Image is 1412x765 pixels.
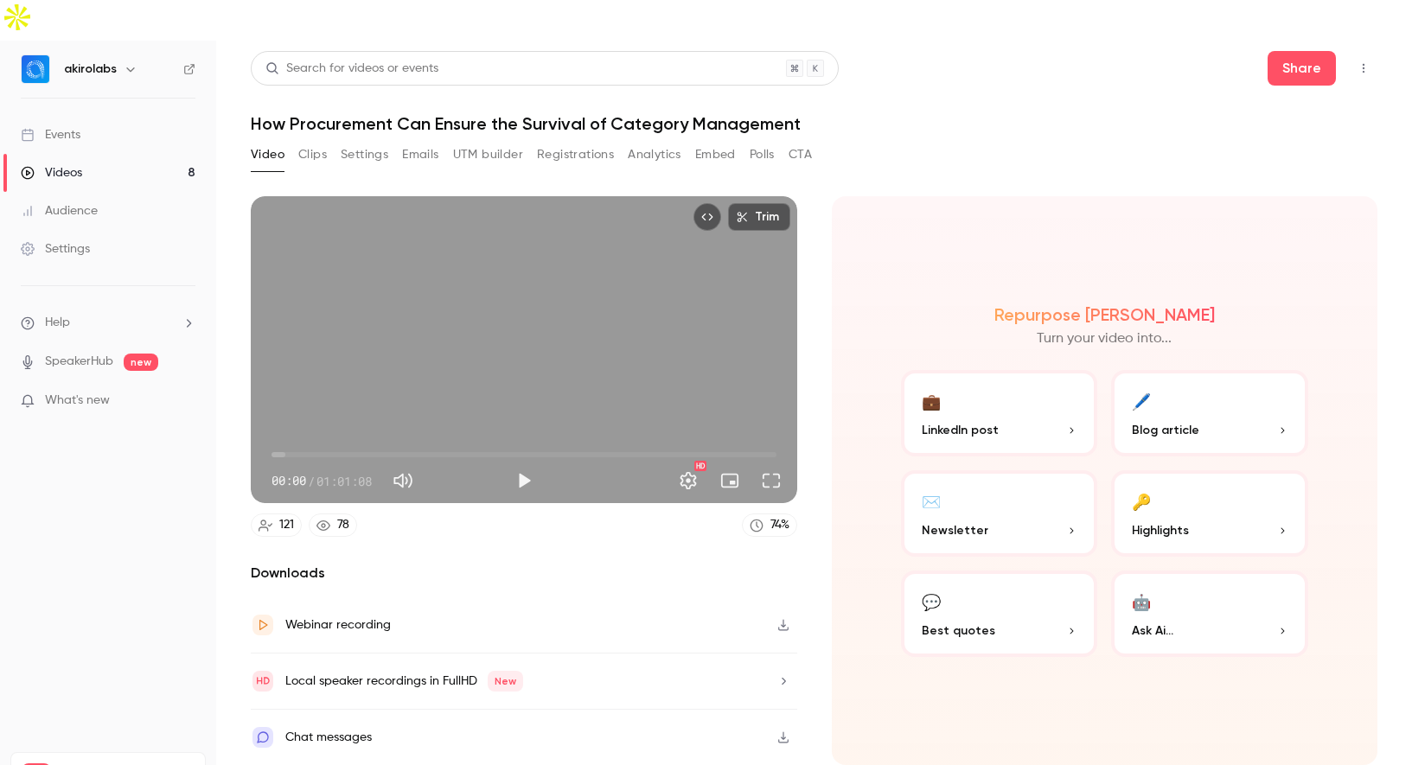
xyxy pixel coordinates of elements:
[272,472,372,490] div: 00:00
[754,463,789,498] button: Full screen
[1132,622,1173,640] span: Ask Ai...
[45,314,70,332] span: Help
[337,516,349,534] div: 78
[922,488,941,514] div: ✉️
[21,240,90,258] div: Settings
[251,141,284,169] button: Video
[21,202,98,220] div: Audience
[1111,571,1308,657] button: 🤖Ask Ai...
[1111,370,1308,456] button: 🖊️Blog article
[742,513,797,537] a: 74%
[712,463,747,498] button: Turn on miniplayer
[453,141,523,169] button: UTM builder
[901,571,1098,657] button: 💬Best quotes
[770,516,789,534] div: 74 %
[386,463,420,498] button: Mute
[695,141,736,169] button: Embed
[488,671,523,692] span: New
[45,392,110,410] span: What's new
[507,463,541,498] button: Play
[21,126,80,143] div: Events
[1132,488,1151,514] div: 🔑
[671,463,706,498] button: Settings
[22,55,49,83] img: akirolabs
[1350,54,1377,82] button: Top Bar Actions
[309,513,357,537] a: 78
[316,472,372,490] span: 01:01:08
[901,370,1098,456] button: 💼LinkedIn post
[308,472,315,490] span: /
[21,164,82,182] div: Videos
[1132,521,1189,539] span: Highlights
[285,615,391,635] div: Webinar recording
[285,727,372,748] div: Chat messages
[45,353,113,371] a: SpeakerHub
[728,203,790,231] button: Trim
[922,521,988,539] span: Newsletter
[279,516,294,534] div: 121
[285,671,523,692] div: Local speaker recordings in FullHD
[251,113,1377,134] h1: How Procurement Can Ensure the Survival of Category Management
[402,141,438,169] button: Emails
[272,472,306,490] span: 00:00
[922,622,995,640] span: Best quotes
[537,141,614,169] button: Registrations
[1037,328,1172,349] p: Turn your video into...
[21,314,195,332] li: help-dropdown-opener
[628,141,681,169] button: Analytics
[341,141,388,169] button: Settings
[922,588,941,615] div: 💬
[789,141,812,169] button: CTA
[251,563,797,583] h2: Downloads
[693,203,721,231] button: Embed video
[901,470,1098,557] button: ✉️Newsletter
[922,421,999,439] span: LinkedIn post
[64,61,117,78] h6: akirolabs
[1268,51,1336,86] button: Share
[265,60,438,78] div: Search for videos or events
[1132,387,1151,414] div: 🖊️
[1111,470,1308,557] button: 🔑Highlights
[251,513,302,537] a: 121
[694,461,706,471] div: HD
[750,141,775,169] button: Polls
[1132,588,1151,615] div: 🤖
[298,141,327,169] button: Clips
[124,354,158,371] span: new
[1132,421,1199,439] span: Blog article
[922,387,941,414] div: 💼
[994,304,1215,325] h2: Repurpose [PERSON_NAME]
